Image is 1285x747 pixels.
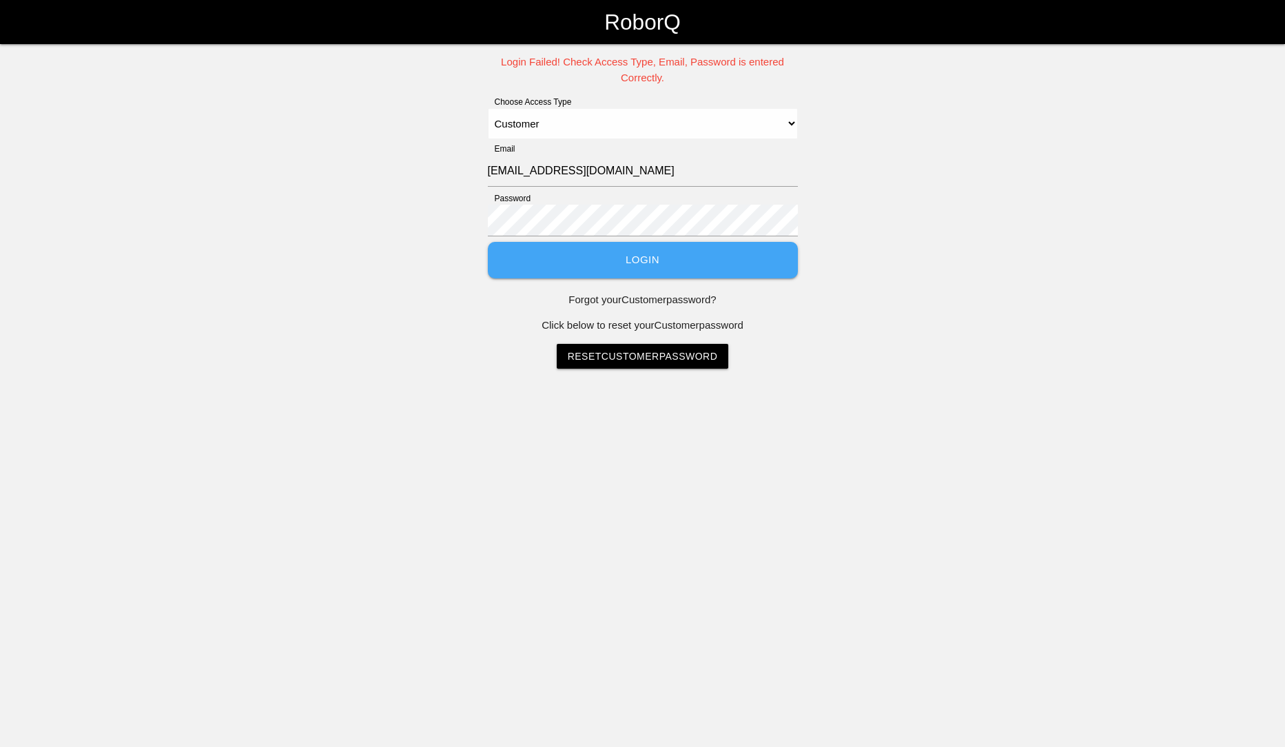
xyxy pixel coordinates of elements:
[488,96,572,108] label: Choose Access Type
[488,318,798,334] p: Click below to reset your Customer password
[488,292,798,308] p: Forgot your Customer password?
[557,344,729,369] a: ResetCustomerPassword
[488,192,531,205] label: Password
[488,143,515,155] label: Email
[488,242,798,278] button: Login
[488,54,798,85] p: Login Failed! Check Access Type, Email, Password is entered Correctly.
